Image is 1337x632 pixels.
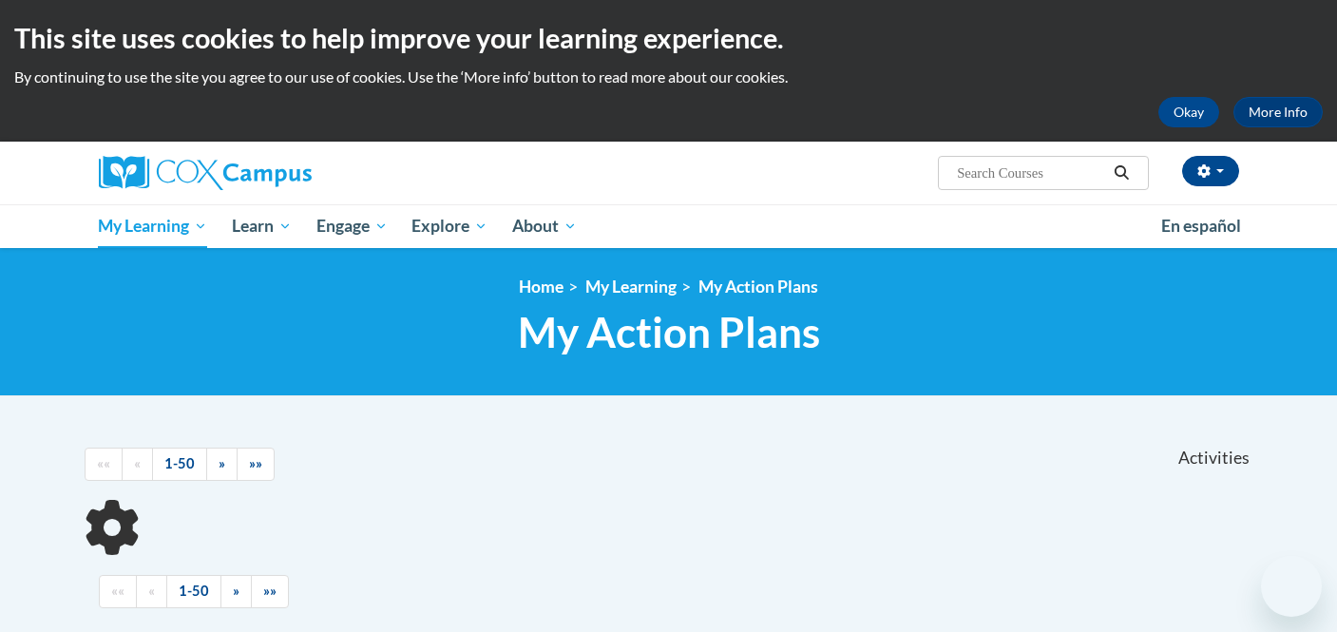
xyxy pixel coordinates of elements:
a: 1-50 [166,575,221,608]
h2: This site uses cookies to help improve your learning experience. [14,19,1323,57]
a: Home [519,277,563,297]
button: Okay [1158,97,1219,127]
a: Learn [220,204,304,248]
p: By continuing to use the site you agree to our use of cookies. Use the ‘More info’ button to read... [14,67,1323,87]
span: «« [111,583,124,599]
span: » [233,583,239,599]
span: »» [249,455,262,471]
a: Previous [136,575,167,608]
span: Learn [232,215,292,238]
div: Main menu [70,204,1268,248]
a: Engage [304,204,400,248]
a: 1-50 [152,448,207,481]
a: Begining [85,448,123,481]
a: Explore [399,204,500,248]
a: Next [206,448,238,481]
input: Search Courses [955,162,1107,184]
span: » [219,455,225,471]
a: More Info [1233,97,1323,127]
span: About [512,215,577,238]
button: Account Settings [1182,156,1239,186]
span: My Action Plans [518,307,820,357]
a: About [500,204,589,248]
span: « [148,583,155,599]
a: My Learning [86,204,220,248]
span: « [134,455,141,471]
a: My Action Plans [698,277,818,297]
span: My Learning [98,215,207,238]
a: Next [220,575,252,608]
a: End [251,575,289,608]
span: «« [97,455,110,471]
a: Cox Campus [99,156,460,190]
a: End [237,448,275,481]
button: Search [1107,162,1136,184]
a: En español [1149,206,1253,246]
span: En español [1161,216,1241,236]
img: Cox Campus [99,156,312,190]
span: Activities [1178,448,1250,469]
a: My Learning [585,277,677,297]
span: »» [263,583,277,599]
span: Engage [316,215,388,238]
a: Begining [99,575,137,608]
iframe: Button to launch messaging window [1261,556,1322,617]
span: Explore [411,215,487,238]
a: Previous [122,448,153,481]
